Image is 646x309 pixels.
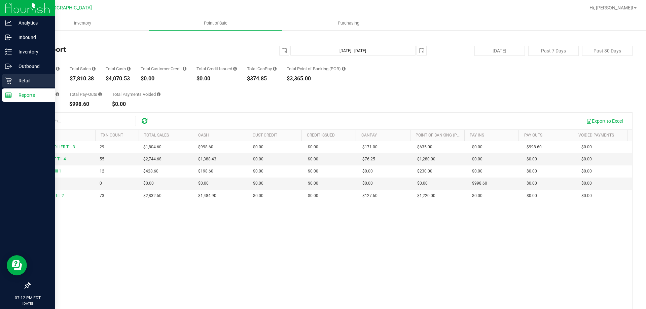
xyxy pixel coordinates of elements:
[253,193,263,199] span: $0.00
[12,19,52,27] p: Analytics
[3,301,52,306] p: [DATE]
[5,77,12,84] inline-svg: Retail
[143,193,161,199] span: $2,832.50
[106,76,131,81] div: $4,070.53
[144,133,169,138] a: Total Sales
[287,76,346,81] div: $3,365.00
[198,156,216,162] span: $1,388.43
[143,180,154,187] span: $0.00
[143,156,161,162] span: $2,744.68
[582,46,633,56] button: Past 30 Days
[5,92,12,99] inline-svg: Reports
[69,102,102,107] div: $998.60
[253,180,263,187] span: $0.00
[5,63,12,70] inline-svg: Outbound
[280,46,289,55] span: select
[273,67,277,71] i: Sum of all successful, non-voided payment transaction amounts using CanPay (as well as manual Can...
[329,20,368,26] span: Purchasing
[141,67,186,71] div: Total Customer Credit
[578,133,614,138] a: Voided Payments
[198,133,209,138] a: Cash
[417,156,435,162] span: $1,280.00
[141,76,186,81] div: $0.00
[472,193,482,199] span: $0.00
[308,168,318,175] span: $0.00
[157,92,160,96] i: Sum of all voided payment transaction amounts (excluding tips and transaction fees) within the da...
[308,193,318,199] span: $0.00
[362,156,375,162] span: $76.25
[472,156,482,162] span: $0.00
[195,20,237,26] span: Point of Sale
[112,92,160,96] div: Total Payments Voided
[362,168,373,175] span: $0.00
[100,144,104,150] span: 29
[528,46,579,56] button: Past 7 Days
[582,115,627,127] button: Export to Excel
[342,67,346,71] i: Sum of the successful, non-voided point-of-banking payment transaction amounts, both via payment ...
[35,116,136,126] input: Search...
[287,67,346,71] div: Total Point of Banking (POB)
[56,67,60,71] i: Count of all successful payment transactions, possibly including voids, refunds, and cash-back fr...
[527,156,537,162] span: $0.00
[100,180,102,187] span: 0
[589,5,633,10] span: Hi, [PERSON_NAME]!
[417,144,432,150] span: $635.00
[46,5,92,11] span: [GEOGRAPHIC_DATA]
[12,62,52,70] p: Outbound
[253,156,263,162] span: $0.00
[3,295,52,301] p: 07:12 PM EDT
[100,193,104,199] span: 73
[198,180,209,187] span: $0.00
[470,133,484,138] a: Pay Ins
[527,168,537,175] span: $0.00
[417,46,426,55] span: select
[247,67,277,71] div: Total CanPay
[308,180,318,187] span: $0.00
[12,91,52,99] p: Reports
[101,133,123,138] a: TXN Count
[198,193,216,199] span: $1,484.90
[12,48,52,56] p: Inventory
[308,144,318,150] span: $0.00
[417,193,435,199] span: $1,220.00
[417,168,432,175] span: $230.00
[253,144,263,150] span: $0.00
[16,16,149,30] a: Inventory
[196,67,237,71] div: Total Credit Issued
[127,67,131,71] i: Sum of all successful, non-voided cash payment transaction amounts (excluding tips and transactio...
[361,133,377,138] a: CanPay
[92,67,96,71] i: Sum of all successful, non-voided payment transaction amounts (excluding tips and transaction fee...
[362,144,378,150] span: $171.00
[472,180,487,187] span: $998.60
[143,168,158,175] span: $428.60
[416,133,463,138] a: Point of Banking (POB)
[247,76,277,81] div: $374.85
[56,92,59,96] i: Sum of all cash pay-ins added to tills within the date range.
[7,255,27,275] iframe: Resource center
[5,20,12,26] inline-svg: Analytics
[527,144,542,150] span: $998.60
[100,168,104,175] span: 12
[581,156,592,162] span: $0.00
[472,144,482,150] span: $0.00
[233,67,237,71] i: Sum of all successful refund transaction amounts from purchase returns resulting in account credi...
[143,144,161,150] span: $1,804.60
[581,168,592,175] span: $0.00
[527,180,537,187] span: $0.00
[65,20,100,26] span: Inventory
[98,92,102,96] i: Sum of all cash pay-outs removed from tills within the date range.
[253,168,263,175] span: $0.00
[30,46,230,53] h4: Till Report
[282,16,415,30] a: Purchasing
[198,144,213,150] span: $998.60
[524,133,542,138] a: Pay Outs
[581,180,592,187] span: $0.00
[253,133,277,138] a: Cust Credit
[362,193,378,199] span: $127.60
[5,48,12,55] inline-svg: Inventory
[12,33,52,41] p: Inbound
[581,193,592,199] span: $0.00
[308,156,318,162] span: $0.00
[70,67,96,71] div: Total Sales
[106,67,131,71] div: Total Cash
